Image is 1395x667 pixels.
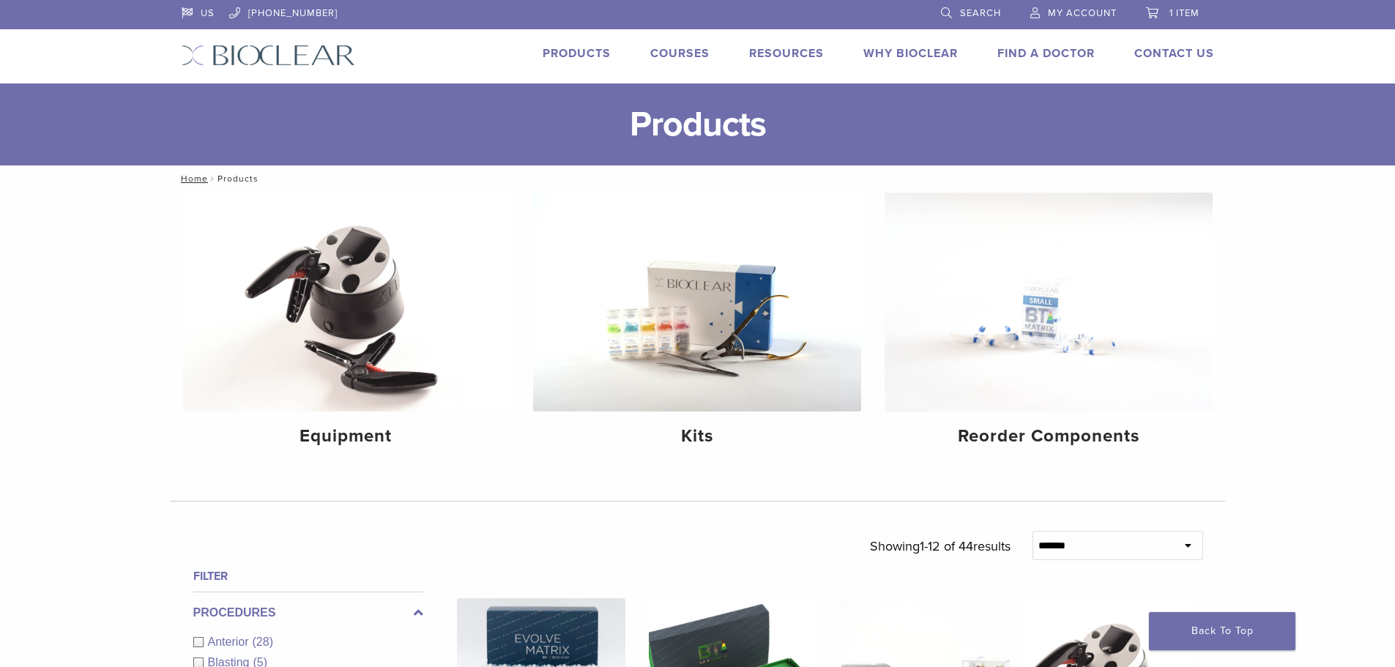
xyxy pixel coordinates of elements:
[896,423,1201,450] h4: Reorder Components
[749,46,824,61] a: Resources
[208,175,217,182] span: /
[171,165,1225,192] nav: Products
[863,46,958,61] a: Why Bioclear
[1048,7,1117,19] span: My Account
[253,636,273,648] span: (28)
[182,193,510,411] img: Equipment
[194,423,499,450] h4: Equipment
[543,46,611,61] a: Products
[885,193,1213,459] a: Reorder Components
[182,193,510,459] a: Equipment
[182,45,355,66] img: Bioclear
[545,423,849,450] h4: Kits
[1134,46,1214,61] a: Contact Us
[208,636,253,648] span: Anterior
[533,193,861,459] a: Kits
[997,46,1095,61] a: Find A Doctor
[650,46,710,61] a: Courses
[920,538,973,554] span: 1-12 of 44
[870,531,1011,562] p: Showing results
[1169,7,1199,19] span: 1 item
[885,193,1213,411] img: Reorder Components
[1149,612,1295,650] a: Back To Top
[193,567,423,585] h4: Filter
[960,7,1001,19] span: Search
[193,604,423,622] label: Procedures
[176,174,208,184] a: Home
[533,193,861,411] img: Kits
